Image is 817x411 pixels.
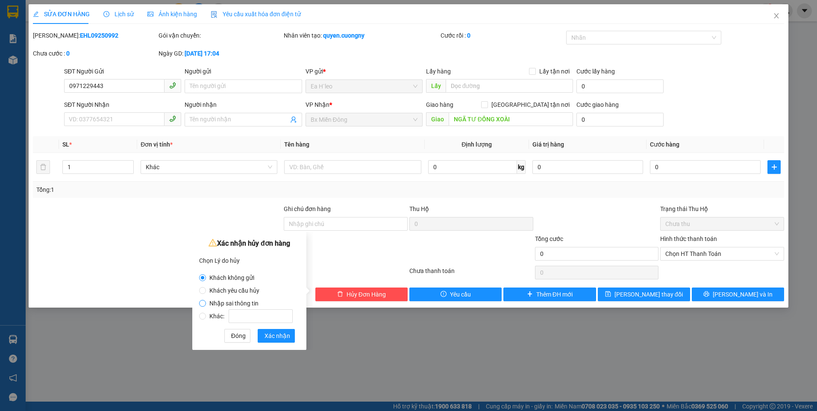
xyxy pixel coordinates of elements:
span: kg [517,160,526,174]
div: Người gửi [185,67,302,76]
span: edit [33,11,39,17]
span: Chọn HT Thanh Toán [665,247,779,260]
span: phone [169,82,176,89]
div: Người nhận [185,100,302,109]
span: delete [337,291,343,298]
span: Đóng [231,331,246,341]
span: Yêu cầu [450,290,471,299]
span: Khách yêu cầu hủy [206,287,263,294]
button: save[PERSON_NAME] thay đổi [598,288,690,301]
span: Ảnh kiện hàng [147,11,197,18]
span: Lấy [426,79,446,93]
input: Dọc đường [446,79,573,93]
input: VD: Bàn, Ghế [284,160,421,174]
span: printer [703,291,709,298]
span: Giao hàng [426,101,453,108]
span: [GEOGRAPHIC_DATA] tận nơi [488,100,573,109]
span: Yêu cầu xuất hóa đơn điện tử [211,11,301,18]
b: quyen.cuongny [323,32,364,39]
span: SỬA ĐƠN HÀNG [33,11,90,18]
button: delete [36,160,50,174]
div: [PERSON_NAME]: [33,31,157,40]
span: SL [62,141,69,148]
span: Định lượng [461,141,492,148]
div: Cước rồi : [441,31,564,40]
input: Cước lấy hàng [576,79,664,93]
span: Giao [426,112,449,126]
span: Khác [146,161,272,173]
span: Đơn vị tính [141,141,173,148]
div: Tổng: 1 [36,185,315,194]
span: VP Nhận [306,101,329,108]
div: Chưa cước : [33,49,157,58]
button: plusThêm ĐH mới [503,288,596,301]
span: save [605,291,611,298]
div: VP gửi [306,67,423,76]
span: Ea H`leo [311,80,417,93]
button: Xác nhận [258,329,295,343]
span: Khác: [206,313,296,320]
span: plus [768,164,780,170]
input: Dọc đường [449,112,573,126]
input: Ghi chú đơn hàng [284,217,408,231]
label: Hình thức thanh toán [660,235,717,242]
b: [DATE] 17:04 [185,50,219,57]
span: Lấy hàng [426,68,451,75]
span: Giá trị hàng [532,141,564,148]
button: Đóng [224,329,250,343]
span: Xác nhận [264,331,290,341]
div: Chọn Lý do hủy [199,254,300,267]
span: Tên hàng [284,141,309,148]
span: Hủy Đơn Hàng [347,290,386,299]
span: Bx Miền Đông [311,113,417,126]
span: Chưa thu [665,217,779,230]
span: exclamation-circle [441,291,447,298]
div: Chưa thanh toán [408,266,534,281]
span: phone [169,115,176,122]
button: exclamation-circleYêu cầu [409,288,502,301]
input: Khác: [229,309,293,323]
span: [PERSON_NAME] thay đổi [614,290,683,299]
b: 0 [467,32,470,39]
span: Khách không gửi [206,274,258,281]
span: Lấy tận nơi [536,67,573,76]
b: 0 [66,50,70,57]
button: deleteHủy Đơn Hàng [315,288,408,301]
div: SĐT Người Nhận [64,100,181,109]
label: Cước lấy hàng [576,68,615,75]
div: Nhân viên tạo: [284,31,439,40]
div: SĐT Người Gửi [64,67,181,76]
label: Ghi chú đơn hàng [284,205,331,212]
label: Cước giao hàng [576,101,619,108]
span: Thêm ĐH mới [536,290,573,299]
span: [PERSON_NAME] và In [713,290,773,299]
button: printer[PERSON_NAME] và In [692,288,784,301]
span: close [773,12,780,19]
span: Nhập sai thông tin [206,300,262,307]
span: clock-circle [103,11,109,17]
span: Thu Hộ [409,205,429,212]
span: plus [527,291,533,298]
span: Tổng cước [535,235,563,242]
input: Cước giao hàng [576,113,664,126]
div: Ngày GD: [159,49,282,58]
span: Lịch sử [103,11,134,18]
b: EHL09250992 [80,32,118,39]
span: Cước hàng [650,141,679,148]
span: warning [209,238,217,247]
div: Xác nhận hủy đơn hàng [199,237,300,250]
div: Trạng thái Thu Hộ [660,204,784,214]
button: plus [767,160,781,174]
span: user-add [290,116,297,123]
img: icon [211,11,217,18]
div: Gói vận chuyển: [159,31,282,40]
span: picture [147,11,153,17]
button: Close [764,4,788,28]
